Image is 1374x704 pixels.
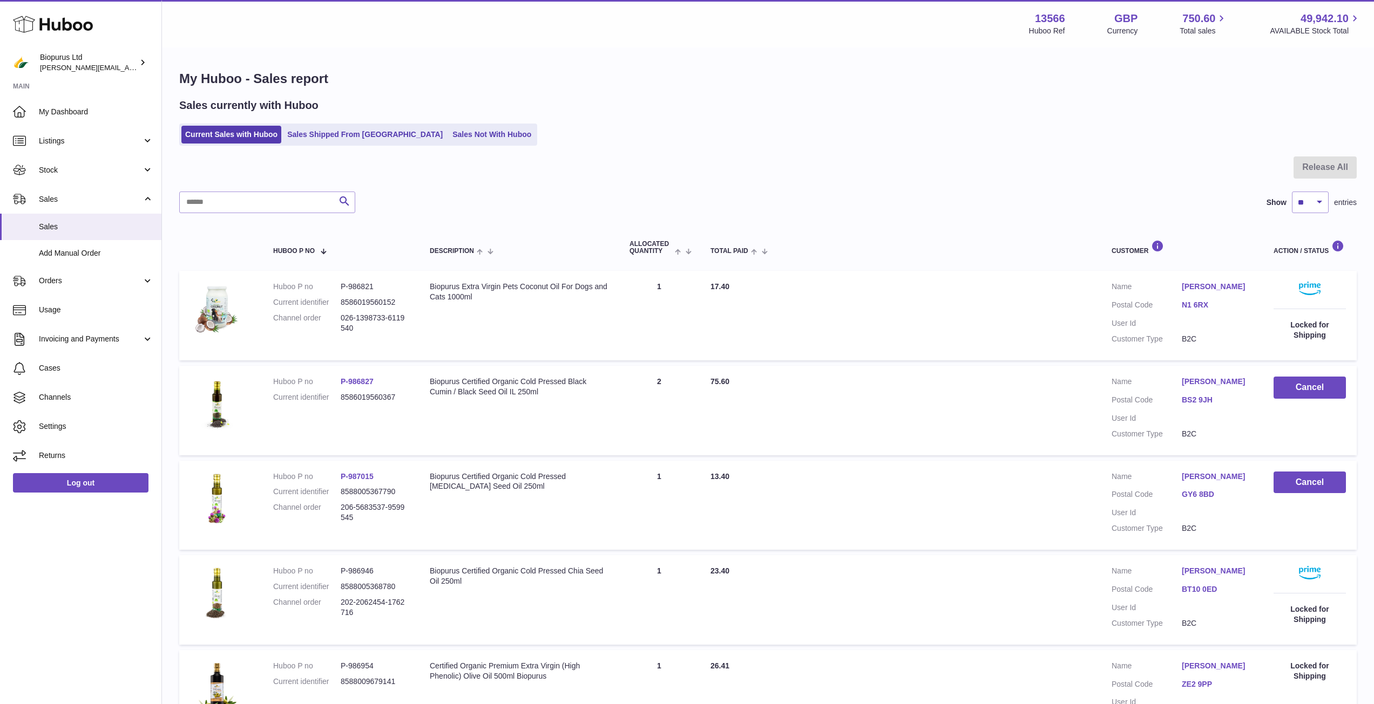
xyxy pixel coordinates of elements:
span: Sales [39,194,142,204]
a: BS2 9JH [1182,395,1252,405]
a: Current Sales with Huboo [181,126,281,143]
span: Settings [39,421,153,432]
dt: Current identifier [273,297,341,307]
td: 1 [619,461,700,550]
dt: Channel order [273,597,341,618]
div: Locked for Shipping [1274,661,1346,681]
div: Biopurus Certified Organic Cold Pressed Black Cumin / Black Seed Oil IL 250ml [430,377,608,397]
dt: Name [1112,282,1182,295]
dt: Huboo P no [273,566,341,576]
dd: 8586019560367 [341,392,408,402]
span: Description [430,248,474,255]
dt: User Id [1112,413,1182,423]
div: Biopurus Certified Organic Cold Pressed [MEDICAL_DATA] Seed Oil 250ml [430,471,608,492]
a: Sales Shipped From [GEOGRAPHIC_DATA] [283,126,446,143]
span: Stock [39,165,142,175]
span: Huboo P no [273,248,315,255]
a: P-986827 [341,377,374,386]
dd: 8588009679141 [341,676,408,687]
span: Total sales [1180,26,1228,36]
img: 135661716982891.png [190,471,244,525]
dd: B2C [1182,618,1252,628]
span: 26.41 [710,661,729,670]
img: 135661717149386.jpg [190,282,244,336]
dt: Postal Code [1112,679,1182,692]
a: [PERSON_NAME] [1182,661,1252,671]
td: 1 [619,555,700,645]
a: [PERSON_NAME] [1182,282,1252,292]
span: 49,942.10 [1301,11,1349,26]
span: Channels [39,392,153,402]
a: BT10 0ED [1182,584,1252,594]
span: Invoicing and Payments [39,334,142,344]
dt: User Id [1112,318,1182,329]
td: 1 [619,271,700,360]
dt: Huboo P no [273,282,341,292]
a: Log out [13,473,148,493]
div: Huboo Ref [1029,26,1065,36]
label: Show [1267,197,1287,208]
span: Add Manual Order [39,248,153,258]
a: [PERSON_NAME] [1182,471,1252,482]
div: Locked for Shipping [1274,604,1346,625]
dt: Customer Type [1112,618,1182,628]
div: Action / Status [1274,240,1346,255]
dt: Name [1112,566,1182,579]
dt: Huboo P no [273,471,341,482]
div: Biopurus Ltd [40,52,137,73]
a: P-987015 [341,472,374,481]
img: primelogo.png [1299,566,1321,579]
span: Listings [39,136,142,146]
img: 135661717148752.jpg [190,377,244,430]
dt: Postal Code [1112,489,1182,502]
dt: User Id [1112,603,1182,613]
dt: Name [1112,471,1182,484]
dt: Customer Type [1112,429,1182,439]
dt: Current identifier [273,676,341,687]
dd: 8588005367790 [341,487,408,497]
dt: Postal Code [1112,584,1182,597]
span: My Dashboard [39,107,153,117]
img: primelogo.png [1299,282,1321,295]
a: ZE2 9PP [1182,679,1252,689]
div: Biopurus Certified Organic Cold Pressed Chia Seed Oil 250ml [430,566,608,586]
dd: P-986954 [341,661,408,671]
span: Returns [39,450,153,461]
img: 135661717140938.jpg [190,566,244,620]
dt: Huboo P no [273,661,341,671]
div: Currency [1107,26,1138,36]
dd: B2C [1182,523,1252,534]
a: [PERSON_NAME] [1182,377,1252,387]
span: 13.40 [710,472,729,481]
span: 17.40 [710,282,729,291]
dt: Current identifier [273,487,341,497]
a: GY6 8BD [1182,489,1252,500]
span: Cases [39,363,153,373]
span: ALLOCATED Quantity [630,241,672,255]
button: Cancel [1274,377,1346,399]
dd: 8586019560152 [341,297,408,307]
dt: Customer Type [1112,523,1182,534]
span: 23.40 [710,566,729,575]
dt: Name [1112,661,1182,674]
a: Sales Not With Huboo [449,126,535,143]
dt: Current identifier [273,582,341,592]
dd: P-986946 [341,566,408,576]
dd: B2C [1182,429,1252,439]
button: Cancel [1274,471,1346,494]
div: Locked for Shipping [1274,320,1346,340]
h2: Sales currently with Huboo [179,98,319,113]
td: 2 [619,366,700,455]
dt: Current identifier [273,392,341,402]
div: Biopurus Extra Virgin Pets Coconut Oil For Dogs and Cats 1000ml [430,282,608,302]
dd: 8588005368780 [341,582,408,592]
dd: 206-5683537-9599545 [341,502,408,523]
dt: Channel order [273,502,341,523]
span: Sales [39,222,153,232]
dd: 026-1398733-6119540 [341,313,408,333]
dt: Huboo P no [273,377,341,387]
span: Total paid [710,248,748,255]
strong: GBP [1114,11,1138,26]
span: 75.60 [710,377,729,386]
dt: Channel order [273,313,341,333]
